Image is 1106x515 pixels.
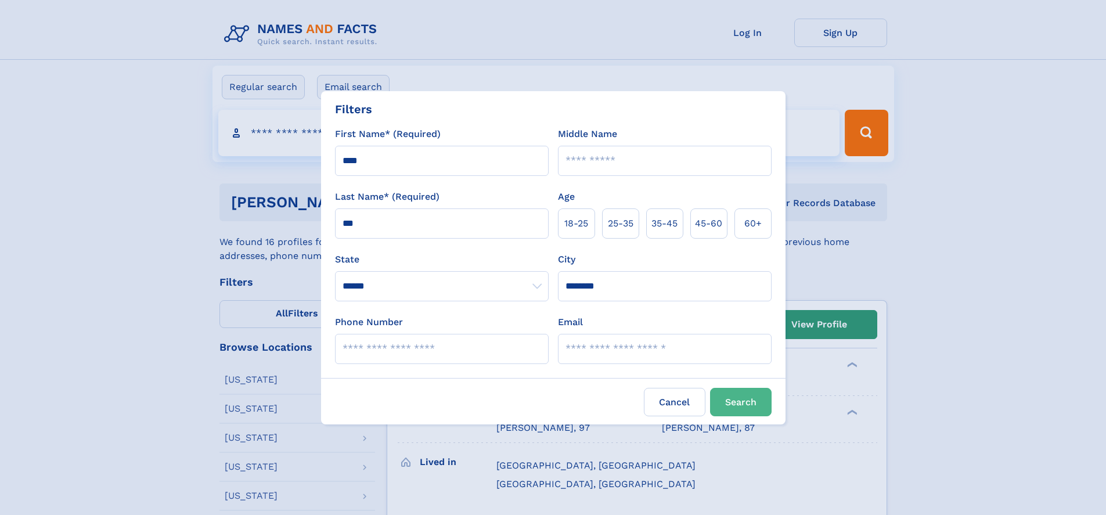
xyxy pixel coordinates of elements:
[710,388,772,416] button: Search
[335,190,439,204] label: Last Name* (Required)
[335,315,403,329] label: Phone Number
[558,190,575,204] label: Age
[335,253,549,266] label: State
[335,127,441,141] label: First Name* (Required)
[644,388,705,416] label: Cancel
[695,217,722,231] span: 45‑60
[558,253,575,266] label: City
[744,217,762,231] span: 60+
[608,217,633,231] span: 25‑35
[335,100,372,118] div: Filters
[558,315,583,329] label: Email
[651,217,678,231] span: 35‑45
[564,217,588,231] span: 18‑25
[558,127,617,141] label: Middle Name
